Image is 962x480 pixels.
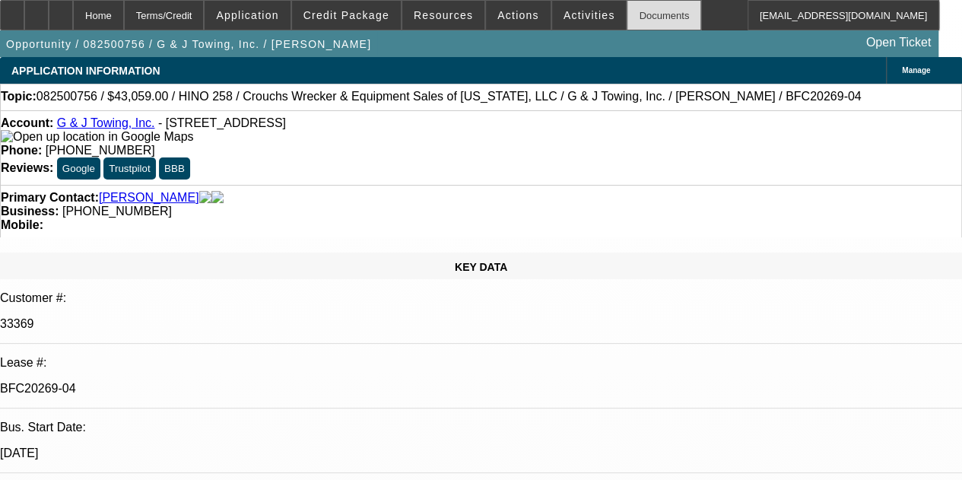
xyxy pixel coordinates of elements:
[158,116,286,129] span: - [STREET_ADDRESS]
[1,144,42,157] strong: Phone:
[99,191,199,205] a: [PERSON_NAME]
[1,205,59,218] strong: Business:
[46,144,155,157] span: [PHONE_NUMBER]
[1,130,193,144] img: Open up location in Google Maps
[902,66,930,75] span: Manage
[414,9,473,21] span: Resources
[1,191,99,205] strong: Primary Contact:
[103,157,155,180] button: Trustpilot
[292,1,401,30] button: Credit Package
[57,116,155,129] a: G & J Towing, Inc.
[57,157,100,180] button: Google
[1,90,37,103] strong: Topic:
[216,9,278,21] span: Application
[402,1,484,30] button: Resources
[37,90,862,103] span: 082500756 / $43,059.00 / HINO 258 / Crouchs Wrecker & Equipment Sales of [US_STATE], LLC / G & J ...
[497,9,539,21] span: Actions
[564,9,615,21] span: Activities
[199,191,211,205] img: facebook-icon.png
[552,1,627,30] button: Activities
[1,130,193,143] a: View Google Maps
[205,1,290,30] button: Application
[455,261,507,273] span: KEY DATA
[303,9,389,21] span: Credit Package
[1,116,53,129] strong: Account:
[211,191,224,205] img: linkedin-icon.png
[1,218,43,231] strong: Mobile:
[486,1,551,30] button: Actions
[1,161,53,174] strong: Reviews:
[860,30,937,56] a: Open Ticket
[6,38,371,50] span: Opportunity / 082500756 / G & J Towing, Inc. / [PERSON_NAME]
[11,65,160,77] span: APPLICATION INFORMATION
[159,157,190,180] button: BBB
[62,205,172,218] span: [PHONE_NUMBER]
